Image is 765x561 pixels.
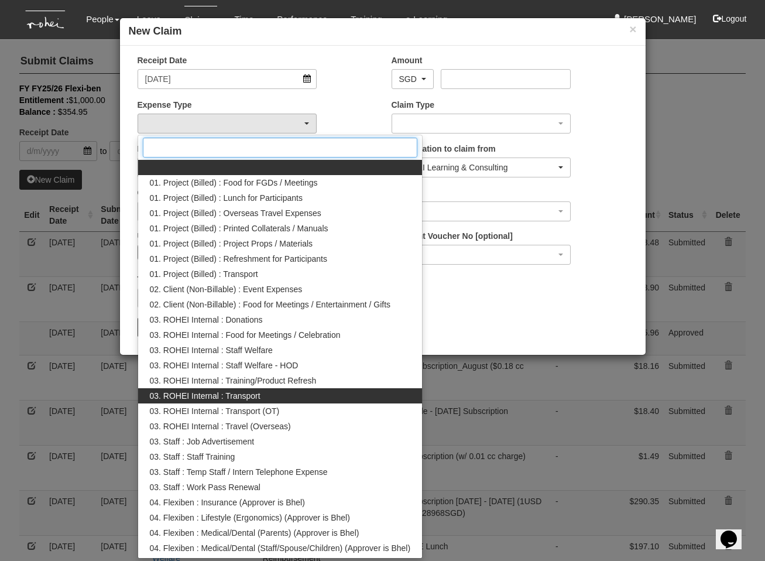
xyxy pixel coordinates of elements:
[392,99,435,111] label: Claim Type
[399,73,419,85] div: SGD
[150,481,260,493] span: 03. Staff : Work Pass Renewal
[150,497,305,508] span: 04. Flexiben : Insurance (Approver is Bhel)
[150,375,317,386] span: 03. ROHEI Internal : Training/Product Refresh
[129,25,182,37] b: New Claim
[150,192,303,204] span: 01. Project (Billed) : Lunch for Participants
[399,162,557,173] div: ROHEI Learning & Consulting
[392,54,423,66] label: Amount
[392,69,434,89] button: SGD
[150,207,321,219] span: 01. Project (Billed) : Overseas Travel Expenses
[150,420,291,432] span: 03. ROHEI Internal : Travel (Overseas)
[150,436,255,447] span: 03. Staff : Job Advertisement
[150,451,235,463] span: 03. Staff : Staff Training
[392,143,496,155] label: Organisation to claim from
[629,23,636,35] button: ×
[150,283,303,295] span: 02. Client (Non-Billable) : Event Expenses
[138,99,192,111] label: Expense Type
[150,390,260,402] span: 03. ROHEI Internal : Transport
[143,138,418,158] input: Search
[150,360,299,371] span: 03. ROHEI Internal : Staff Welfare - HOD
[150,177,318,189] span: 01. Project (Billed) : Food for FGDs / Meetings
[150,512,350,524] span: 04. Flexiben : Lifestyle (Ergonomics) (Approver is Bhel)
[392,230,513,242] label: Payment Voucher No [optional]
[392,158,571,177] button: ROHEI Learning & Consulting
[138,54,187,66] label: Receipt Date
[716,514,753,549] iframe: chat widget
[150,344,273,356] span: 03. ROHEI Internal : Staff Welfare
[150,329,341,341] span: 03. ROHEI Internal : Food for Meetings / Celebration
[150,314,263,326] span: 03. ROHEI Internal : Donations
[150,542,411,554] span: 04. Flexiben : Medical/Dental (Staff/Spouse/Children) (Approver is Bhel)
[150,527,359,539] span: 04. Flexiben : Medical/Dental (Parents) (Approver is Bhel)
[150,253,327,265] span: 01. Project (Billed) : Refreshment for Participants
[150,299,391,310] span: 02. Client (Non-Billable) : Food for Meetings / Entertainment / Gifts
[150,405,280,417] span: 03. ROHEI Internal : Transport (OT)
[138,69,317,89] input: d/m/yyyy
[150,268,258,280] span: 01. Project (Billed) : Transport
[150,238,313,249] span: 01. Project (Billed) : Project Props / Materials
[150,466,328,478] span: 03. Staff : Temp Staff / Intern Telephone Expense
[150,223,328,234] span: 01. Project (Billed) : Printed Collaterals / Manuals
